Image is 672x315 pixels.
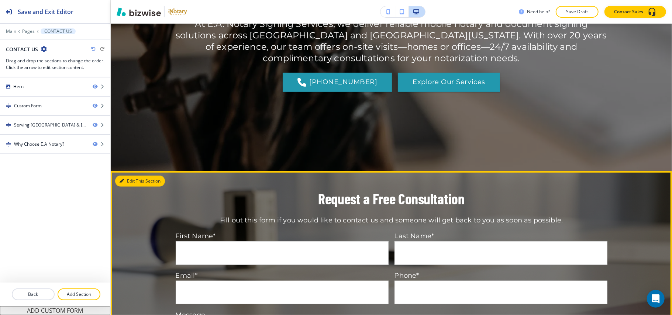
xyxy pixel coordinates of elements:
img: Your Logo [168,7,187,17]
button: Explore Our Services [398,73,500,92]
p: At E.A. Notary Signing Services, we deliver reliable mobile notary and document signing solutions... [176,18,607,64]
div: Hero [13,83,24,90]
div: Open Intercom Messenger [647,290,665,308]
img: Drag [6,142,11,147]
p: Add Section [58,291,100,298]
img: Drag [6,122,11,128]
img: Drag [6,103,11,108]
button: Add Section [58,288,100,300]
h2: CONTACT US [6,45,38,53]
p: Fill out this form if you would like to contact us and someone will get back to you as soon as po... [176,207,607,225]
button: Pages [22,29,35,34]
p: Phone* [394,271,607,281]
button: Main [6,29,16,34]
button: Edit This Section [115,176,165,187]
button: CONTACT US [41,28,76,34]
h3: Need help? [527,8,550,15]
p: CONTACT US [44,29,72,34]
div: Serving Jacksonville & South Georgia [14,122,87,128]
h3: Drag and drop the sections to change the order. Click the arrow to edit section content. [6,58,104,71]
button: Save Draft [556,6,599,18]
div: Custom Form [14,103,42,109]
p: Email* [176,271,389,281]
p: First Name* [176,231,389,241]
p: Last Name* [394,231,607,241]
button: Contact Sales [604,6,666,18]
div: Why Choose E.A Notary? [14,141,64,148]
p: Save Draft [565,8,589,15]
img: Bizwise Logo [117,7,161,16]
button: Back [12,288,55,300]
h2: Request a Free Consultation [176,190,607,207]
h2: Save and Exit Editor [18,7,73,16]
p: Contact Sales [614,8,643,15]
a: [PHONE_NUMBER] [283,73,392,92]
p: Back [13,291,54,298]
